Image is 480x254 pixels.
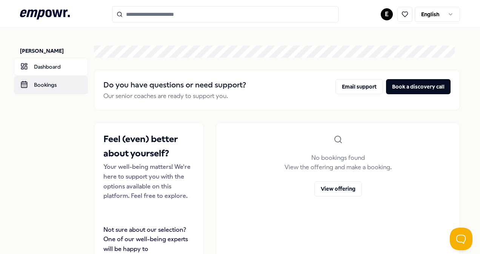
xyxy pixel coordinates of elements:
[103,79,246,91] h2: Do you have questions or need support?
[285,153,392,172] p: No bookings found View the offering and make a booking.
[335,79,383,94] button: Email support
[314,181,362,196] button: View offering
[20,47,88,55] p: [PERSON_NAME]
[103,91,246,101] p: Our senior coaches are ready to support you.
[14,76,88,94] a: Bookings
[112,6,338,23] input: Search for products, categories or subcategories
[450,228,472,250] iframe: Help Scout Beacon - Open
[14,58,88,76] a: Dashboard
[386,79,451,94] button: Book a discovery call
[335,79,383,101] a: Email support
[381,8,393,20] button: E
[103,162,194,200] p: Your well-being matters! We're here to support you with the options available on this platform. F...
[103,132,194,161] h2: Feel (even) better about yourself?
